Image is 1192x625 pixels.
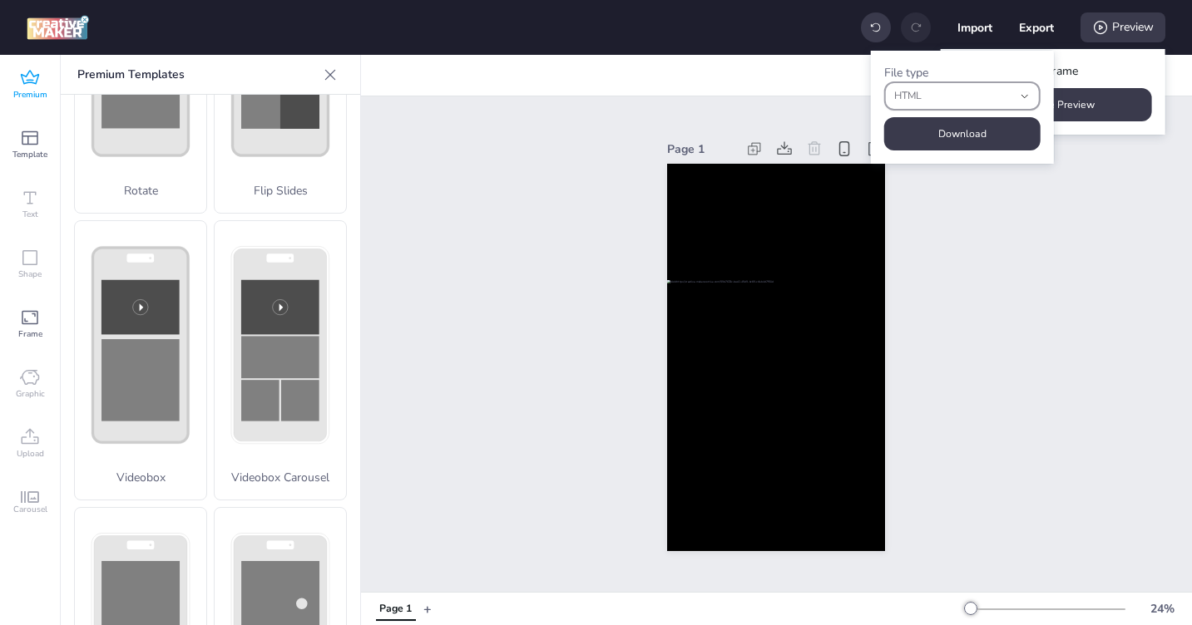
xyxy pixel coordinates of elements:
span: Template [12,148,47,161]
span: Graphic [16,387,45,401]
span: Upload [17,447,44,460]
div: 24 % [1142,600,1182,618]
button: + [423,594,432,623]
p: Videobox [75,469,206,486]
button: Download [884,117,1041,150]
span: Carousel [13,503,47,516]
div: Tabs [368,594,423,623]
button: Import [957,10,992,45]
span: Shape [18,268,42,281]
span: Premium [13,88,47,101]
button: Export [1019,10,1054,45]
span: Text [22,208,38,221]
p: Rotate [75,182,206,199]
div: Preview [1081,12,1165,42]
span: HTML [894,89,1012,104]
label: File type [884,65,928,81]
p: Flip Slides [215,182,346,199]
p: Videobox Carousel [215,469,346,486]
p: Premium Templates [77,55,317,95]
img: logo Creative Maker [27,15,89,40]
span: Frame [18,327,42,341]
button: Generate Preview [954,88,1152,121]
button: fileType [884,81,1041,111]
div: Page 1 [667,140,735,158]
span: With mobile frame [977,62,1078,80]
div: Page 1 [379,602,412,617]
